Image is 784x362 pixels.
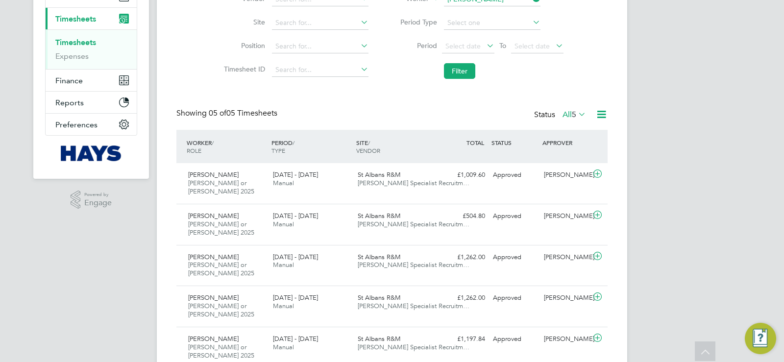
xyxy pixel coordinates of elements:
a: Go to home page [45,145,137,161]
span: St Albans R&M [358,253,401,261]
label: Timesheet ID [221,65,265,73]
span: [PERSON_NAME] or [PERSON_NAME] 2025 [188,179,254,195]
span: [PERSON_NAME] [188,212,239,220]
span: [DATE] - [DATE] [273,212,318,220]
span: St Albans R&M [358,212,401,220]
div: SITE [354,134,439,159]
div: £504.80 [438,208,489,224]
span: St Albans R&M [358,170,401,179]
div: [PERSON_NAME] [540,290,591,306]
label: Position [221,41,265,50]
input: Search for... [272,40,368,53]
a: Expenses [55,51,89,61]
span: Manual [273,220,294,228]
span: St Albans R&M [358,335,401,343]
button: Timesheets [46,8,137,29]
span: To [496,39,509,52]
span: [PERSON_NAME] Specialist Recruitm… [358,261,469,269]
button: Engage Resource Center [745,323,776,354]
label: Period [393,41,437,50]
label: Site [221,18,265,26]
div: £1,262.00 [438,290,489,306]
button: Reports [46,92,137,113]
label: Period Type [393,18,437,26]
div: Approved [489,208,540,224]
span: Select date [445,42,481,50]
label: All [563,110,586,120]
span: [PERSON_NAME] [188,335,239,343]
span: Reports [55,98,84,107]
input: Search for... [272,16,368,30]
div: Timesheets [46,29,137,69]
span: / [293,139,294,146]
span: [DATE] - [DATE] [273,253,318,261]
button: Finance [46,70,137,91]
div: Status [534,108,588,122]
span: [PERSON_NAME] Specialist Recruitm… [358,302,469,310]
span: VENDOR [356,146,380,154]
div: [PERSON_NAME] [540,167,591,183]
span: Powered by [84,191,112,199]
span: [DATE] - [DATE] [273,293,318,302]
span: 05 Timesheets [209,108,277,118]
div: £1,262.00 [438,249,489,265]
img: hays-logo-retina.png [61,145,122,161]
span: Timesheets [55,14,96,24]
div: PERIOD [269,134,354,159]
span: / [212,139,214,146]
a: Powered byEngage [71,191,112,209]
span: 05 of [209,108,226,118]
div: WORKER [184,134,269,159]
span: [PERSON_NAME] or [PERSON_NAME] 2025 [188,302,254,318]
span: Preferences [55,120,98,129]
div: STATUS [489,134,540,151]
span: 5 [572,110,576,120]
span: Manual [273,302,294,310]
span: ROLE [187,146,201,154]
div: [PERSON_NAME] [540,208,591,224]
span: [PERSON_NAME] or [PERSON_NAME] 2025 [188,220,254,237]
span: / [368,139,370,146]
span: [PERSON_NAME] [188,253,239,261]
span: Manual [273,343,294,351]
div: [PERSON_NAME] [540,331,591,347]
div: Approved [489,331,540,347]
div: APPROVER [540,134,591,151]
a: Timesheets [55,38,96,47]
span: Engage [84,199,112,207]
span: [PERSON_NAME] Specialist Recruitm… [358,179,469,187]
span: [PERSON_NAME] or [PERSON_NAME] 2025 [188,261,254,277]
span: St Albans R&M [358,293,401,302]
div: Showing [176,108,279,119]
span: Manual [273,179,294,187]
input: Search for... [272,63,368,77]
div: [PERSON_NAME] [540,249,591,265]
span: [PERSON_NAME] or [PERSON_NAME] 2025 [188,343,254,360]
input: Select one [444,16,540,30]
span: TYPE [271,146,285,154]
span: [PERSON_NAME] [188,293,239,302]
span: [DATE] - [DATE] [273,335,318,343]
span: [PERSON_NAME] Specialist Recruitm… [358,220,469,228]
span: [DATE] - [DATE] [273,170,318,179]
span: Select date [514,42,550,50]
span: [PERSON_NAME] [188,170,239,179]
button: Preferences [46,114,137,135]
div: Approved [489,167,540,183]
div: £1,197.84 [438,331,489,347]
div: £1,009.60 [438,167,489,183]
div: Approved [489,249,540,265]
span: [PERSON_NAME] Specialist Recruitm… [358,343,469,351]
button: Filter [444,63,475,79]
span: TOTAL [466,139,484,146]
div: Approved [489,290,540,306]
span: Manual [273,261,294,269]
span: Finance [55,76,83,85]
